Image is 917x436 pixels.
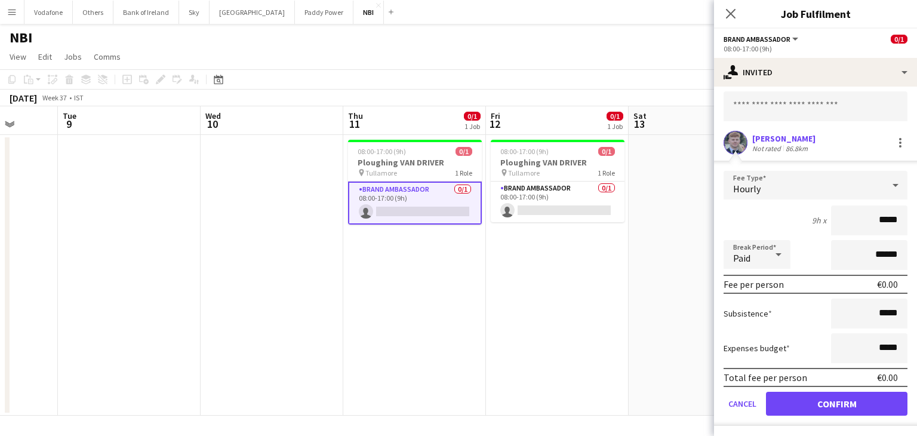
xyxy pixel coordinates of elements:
span: Paid [733,252,750,264]
span: 10 [204,117,221,131]
h3: Ploughing VAN DRIVER [348,157,482,168]
div: €0.00 [877,371,898,383]
div: 86.8km [783,144,810,153]
h3: Job Fulfilment [714,6,917,22]
span: Comms [94,51,121,62]
div: Fee per person [724,278,784,290]
span: 0/1 [607,112,623,121]
span: Fri [491,110,500,121]
span: 08:00-17:00 (9h) [358,147,406,156]
span: 0/1 [456,147,472,156]
span: View [10,51,26,62]
app-card-role: Brand Ambassador0/108:00-17:00 (9h) [348,182,482,225]
a: Edit [33,49,57,65]
span: Tue [63,110,76,121]
span: 0/1 [464,112,481,121]
a: View [5,49,31,65]
div: [DATE] [10,92,37,104]
button: Bank of Ireland [113,1,179,24]
app-job-card: 08:00-17:00 (9h)0/1Ploughing VAN DRIVER Tullamore1 RoleBrand Ambassador0/108:00-17:00 (9h) [491,140,624,222]
span: Week 37 [39,93,69,102]
div: IST [74,93,84,102]
span: Tullamore [365,168,397,177]
span: 11 [346,117,363,131]
span: Hourly [733,183,761,195]
h1: NBI [10,29,32,47]
span: Jobs [64,51,82,62]
span: 0/1 [598,147,615,156]
span: 9 [61,117,76,131]
div: €0.00 [877,278,898,290]
span: 1 Role [598,168,615,177]
button: Confirm [766,392,907,416]
span: 0/1 [891,35,907,44]
div: 9h x [812,215,826,226]
button: Vodafone [24,1,73,24]
a: Comms [89,49,125,65]
button: [GEOGRAPHIC_DATA] [210,1,295,24]
span: 13 [632,117,647,131]
a: Jobs [59,49,87,65]
div: 1 Job [464,122,480,131]
span: 12 [489,117,500,131]
span: Brand Ambassador [724,35,790,44]
div: 08:00-17:00 (9h) [724,44,907,53]
label: Expenses budget [724,343,790,354]
app-job-card: 08:00-17:00 (9h)0/1Ploughing VAN DRIVER Tullamore1 RoleBrand Ambassador0/108:00-17:00 (9h) [348,140,482,225]
button: Others [73,1,113,24]
div: [PERSON_NAME] [752,133,816,144]
span: Wed [205,110,221,121]
span: Edit [38,51,52,62]
div: 1 Job [607,122,623,131]
span: Tullamore [508,168,540,177]
span: 08:00-17:00 (9h) [500,147,549,156]
div: Total fee per person [724,371,807,383]
button: Paddy Power [295,1,353,24]
div: Not rated [752,144,783,153]
h3: Ploughing VAN DRIVER [491,157,624,168]
button: Cancel [724,392,761,416]
button: Sky [179,1,210,24]
span: 1 Role [455,168,472,177]
label: Subsistence [724,308,772,319]
span: Sat [633,110,647,121]
app-card-role: Brand Ambassador0/108:00-17:00 (9h) [491,182,624,222]
button: Brand Ambassador [724,35,800,44]
button: NBI [353,1,384,24]
div: Invited [714,58,917,87]
span: Thu [348,110,363,121]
